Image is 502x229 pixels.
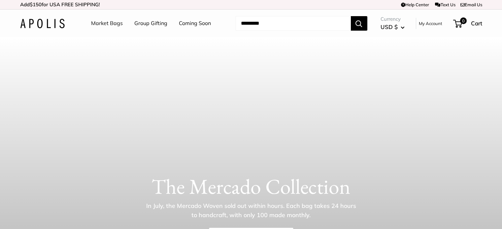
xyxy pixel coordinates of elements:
[381,14,405,24] span: Currency
[236,16,351,31] input: Search...
[454,18,482,29] a: 0 Cart
[144,201,358,220] p: In July, the Mercado Woven sold out within hours. Each bag takes 24 hours to handcraft, with only...
[471,20,482,27] span: Cart
[20,174,482,199] h1: The Mercado Collection
[179,18,211,28] a: Coming Soon
[460,2,482,7] a: Email Us
[401,2,429,7] a: Help Center
[435,2,455,7] a: Text Us
[460,17,466,24] span: 0
[134,18,167,28] a: Group Gifting
[30,1,42,8] span: $150
[381,22,405,32] button: USD $
[381,23,398,30] span: USD $
[419,19,442,27] a: My Account
[351,16,367,31] button: Search
[91,18,123,28] a: Market Bags
[20,19,65,28] img: Apolis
